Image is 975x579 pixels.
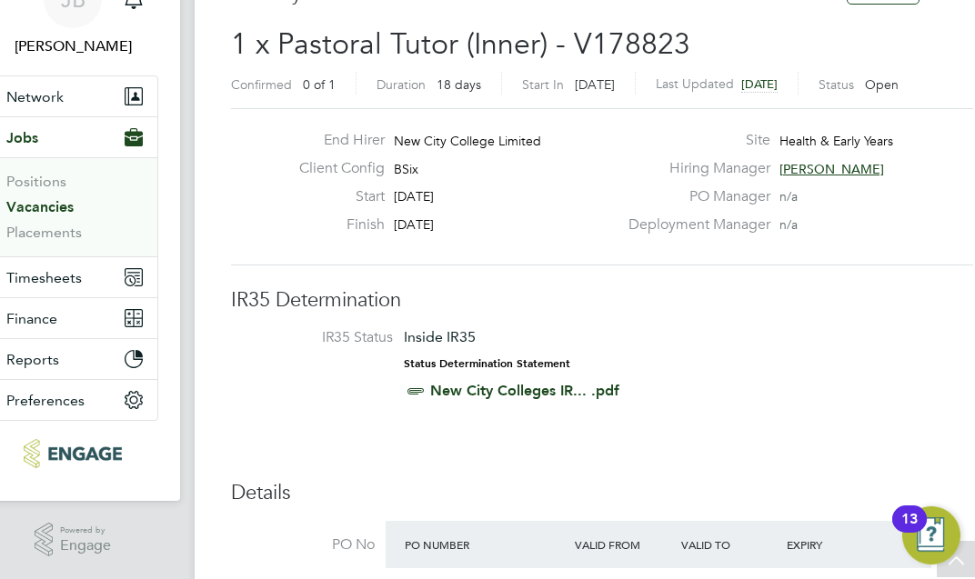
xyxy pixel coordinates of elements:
a: Placements [6,224,82,241]
div: 13 [901,519,918,543]
span: Open [865,76,899,93]
label: Start In [522,76,564,93]
div: Expiry [782,528,889,561]
span: 18 days [437,76,481,93]
span: New City College Limited [394,133,541,149]
span: n/a [779,216,798,233]
label: Duration [377,76,426,93]
span: Timesheets [6,269,82,286]
span: Health & Early Years [779,133,893,149]
span: Jobs [6,129,38,146]
img: huntereducation-logo-retina.png [24,439,121,468]
label: IR35 Status [249,328,393,347]
label: Confirmed [231,76,292,93]
span: 1 x Pastoral Tutor (Inner) - V178823 [231,26,690,62]
button: Open Resource Center, 13 new notifications [902,506,960,564]
label: Deployment Manager [618,215,770,235]
h3: Details [231,480,973,506]
span: BSix [394,161,418,177]
span: [DATE] [741,76,778,92]
label: PO Manager [618,187,770,206]
label: Hiring Manager [618,159,770,178]
div: Valid To [677,528,783,561]
label: Start [285,187,385,206]
span: 0 of 1 [303,76,336,93]
span: [PERSON_NAME] [779,161,884,177]
span: Network [6,88,64,105]
span: [DATE] [394,188,434,205]
a: Powered byEngage [35,523,112,557]
a: New City Colleges IR... .pdf [430,382,619,399]
div: PO Number [400,528,570,561]
label: Site [618,131,770,150]
div: Valid From [570,528,677,561]
h3: IR35 Determination [231,287,973,314]
label: Status [819,76,854,93]
span: Reports [6,351,59,368]
a: Positions [6,173,66,190]
span: Preferences [6,392,85,409]
span: [DATE] [575,76,615,93]
span: n/a [779,188,798,205]
label: End Hirer [285,131,385,150]
span: [DATE] [394,216,434,233]
span: Inside IR35 [404,328,476,345]
strong: Status Determination Statement [404,357,570,370]
label: Last Updated [656,75,734,92]
label: PO No [231,535,375,554]
span: Finance [6,310,57,327]
label: Client Config [285,159,385,178]
span: Engage [60,538,111,554]
label: Finish [285,215,385,235]
a: Vacancies [6,198,74,215]
span: Powered by [60,523,111,538]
